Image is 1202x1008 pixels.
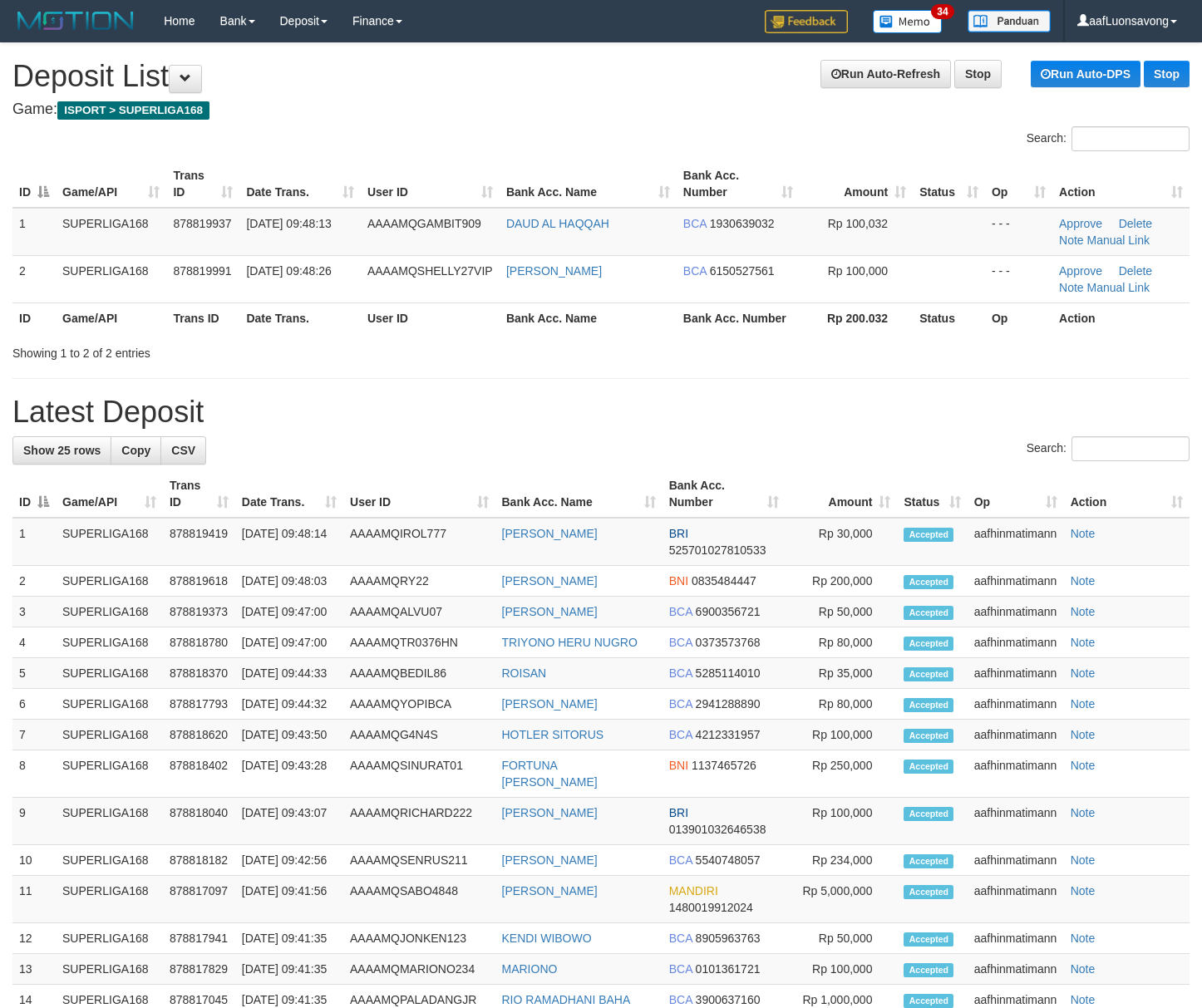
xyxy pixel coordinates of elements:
td: 6 [12,689,56,720]
td: aafhinmatimann [968,597,1064,627]
a: Note [1071,993,1096,1006]
td: 878818040 [163,798,235,845]
td: 878819419 [163,518,235,566]
a: Approve [1059,217,1102,230]
a: [PERSON_NAME] [502,806,598,819]
td: Rp 234,000 [786,845,897,876]
td: 11 [12,876,56,923]
th: Action: activate to sort column ascending [1064,470,1190,518]
td: AAAAMQJONKEN123 [343,923,495,954]
a: Note [1059,281,1084,294]
td: 8 [12,750,56,798]
span: Accepted [904,932,953,947]
a: [PERSON_NAME] [502,853,598,867]
span: BCA [683,264,707,278]
td: Rp 200,000 [786,566,897,597]
td: [DATE] 09:43:50 [235,720,343,750]
span: BNI [669,759,688,772]
td: AAAAMQSINURAT01 [343,750,495,798]
td: aafhinmatimann [968,876,1064,923]
a: ROISAN [502,666,547,680]
th: Status [913,302,985,333]
td: SUPERLIGA168 [56,798,163,845]
td: SUPERLIGA168 [56,954,163,985]
th: Date Trans.: activate to sort column ascending [239,160,361,208]
td: Rp 100,000 [786,720,897,750]
input: Search: [1071,436,1190,461]
td: aafhinmatimann [968,566,1064,597]
td: 5 [12,658,56,689]
td: 9 [12,798,56,845]
span: 878819991 [173,264,231,278]
th: Trans ID: activate to sort column ascending [163,470,235,518]
span: Copy [121,444,150,457]
th: Game/API [56,302,166,333]
td: AAAAMQALVU07 [343,597,495,627]
td: AAAAMQBEDIL86 [343,658,495,689]
span: Accepted [904,963,953,977]
a: Stop [954,60,1002,88]
span: Copy 0101361721 to clipboard [696,962,761,976]
td: aafhinmatimann [968,518,1064,566]
span: BCA [669,666,692,680]
td: Rp 30,000 [786,518,897,566]
img: Button%20Memo.svg [873,10,943,33]
a: TRIYONO HERU NUGRO [502,636,638,649]
td: [DATE] 09:44:32 [235,689,343,720]
td: aafhinmatimann [968,720,1064,750]
th: Date Trans. [239,302,361,333]
td: 13 [12,954,56,985]
td: Rp 250,000 [786,750,897,798]
span: AAAAMQGAMBIT909 [367,217,481,230]
a: Note [1071,962,1096,976]
span: Accepted [904,667,953,681]
a: MARIONO [502,962,558,976]
td: SUPERLIGA168 [56,597,163,627]
td: 1 [12,208,56,256]
span: 34 [931,4,953,19]
span: Copy 6900356721 to clipboard [696,605,761,618]
td: [DATE] 09:48:03 [235,566,343,597]
td: 878818402 [163,750,235,798]
span: BCA [669,636,692,649]
th: Amount: activate to sort column ascending [800,160,913,208]
a: Note [1071,853,1096,867]
td: SUPERLIGA168 [56,566,163,597]
div: Showing 1 to 2 of 2 entries [12,338,489,361]
td: Rp 80,000 [786,627,897,658]
span: Copy 1137465726 to clipboard [692,759,756,772]
a: Copy [111,436,161,465]
a: [PERSON_NAME] [502,574,598,588]
span: 878819937 [173,217,231,230]
td: Rp 5,000,000 [786,876,897,923]
th: Bank Acc. Number: activate to sort column ascending [677,160,800,208]
td: aafhinmatimann [968,923,1064,954]
th: Action [1052,302,1190,333]
th: Status: activate to sort column ascending [913,160,985,208]
td: SUPERLIGA168 [56,658,163,689]
td: [DATE] 09:41:35 [235,954,343,985]
span: Copy 8905963763 to clipboard [696,932,761,945]
th: Trans ID [166,302,239,333]
th: Bank Acc. Number [677,302,800,333]
img: MOTION_logo.png [12,8,139,33]
span: Copy 1480019912024 to clipboard [669,901,753,914]
td: 878818620 [163,720,235,750]
span: Copy 0373573768 to clipboard [696,636,761,649]
a: Show 25 rows [12,436,111,465]
a: Stop [1144,61,1190,87]
td: SUPERLIGA168 [56,518,163,566]
span: BCA [669,962,692,976]
th: Trans ID: activate to sort column ascending [166,160,239,208]
span: Accepted [904,606,953,620]
td: - - - [985,208,1052,256]
td: [DATE] 09:41:56 [235,876,343,923]
span: Rp 100,032 [828,217,888,230]
span: Accepted [904,807,953,821]
span: Accepted [904,528,953,542]
span: Accepted [904,854,953,868]
th: User ID [361,302,500,333]
td: Rp 100,000 [786,954,897,985]
span: Copy 0835484447 to clipboard [692,574,756,588]
td: SUPERLIGA168 [56,255,166,302]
